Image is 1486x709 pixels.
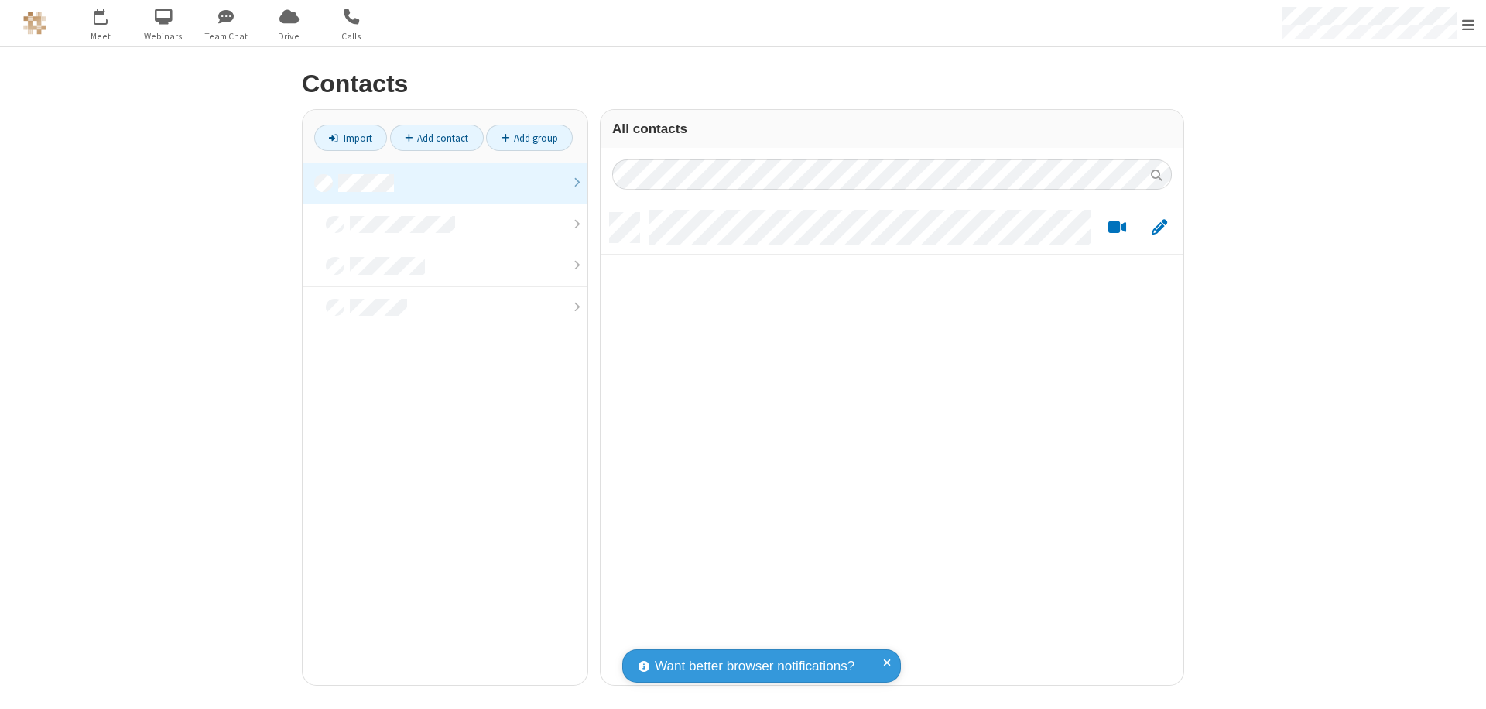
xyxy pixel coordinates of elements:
button: Start a video meeting [1102,218,1132,238]
button: Edit [1144,218,1174,238]
span: Team Chat [197,29,255,43]
span: Webinars [135,29,193,43]
h2: Contacts [302,70,1184,98]
span: Want better browser notifications? [655,656,854,676]
span: Meet [72,29,130,43]
a: Add contact [390,125,484,151]
a: Import [314,125,387,151]
div: grid [601,201,1183,685]
h3: All contacts [612,122,1172,136]
div: 1 [104,9,115,20]
span: Drive [260,29,318,43]
a: Add group [486,125,573,151]
img: QA Selenium DO NOT DELETE OR CHANGE [23,12,46,35]
span: Calls [323,29,381,43]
